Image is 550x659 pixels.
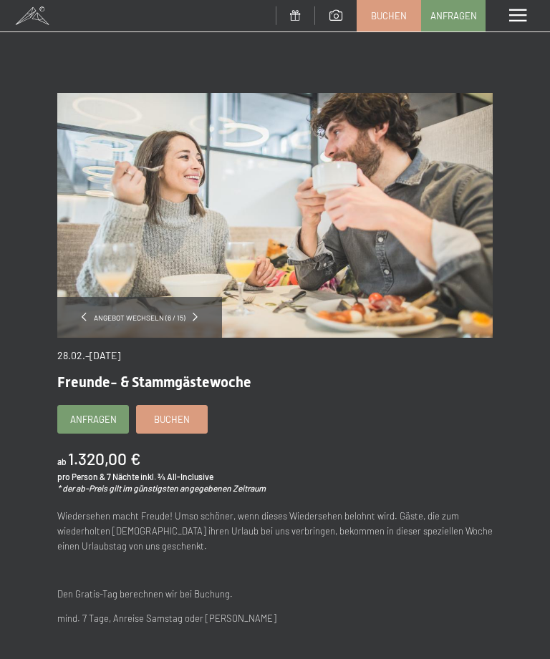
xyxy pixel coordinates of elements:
span: Buchen [154,413,190,426]
p: Wiedersehen macht Freude! Umso schöner, wenn dieses Wiedersehen belohnt wird. Gäste, die zum wied... [57,509,493,553]
p: Den Gratis-Tag berechnen wir bei Buchung. [57,587,493,602]
a: Buchen [137,406,207,433]
span: inkl. ¾ All-Inclusive [140,472,213,482]
b: 1.320,00 € [68,449,140,469]
span: ab [57,457,67,467]
img: Freunde- & Stammgästewoche [57,93,493,338]
span: Angebot wechseln (6 / 15) [87,313,193,323]
span: Anfragen [430,9,477,22]
span: Buchen [371,9,407,22]
a: Buchen [357,1,420,31]
em: * der ab-Preis gilt im günstigsten angegebenen Zeitraum [57,483,266,493]
a: Anfragen [422,1,485,31]
a: Anfragen [58,406,128,433]
span: 28.02.–[DATE] [57,349,120,361]
span: Freunde- & Stammgästewoche [57,374,251,391]
p: mind. 7 Tage, Anreise Samstag oder [PERSON_NAME] [57,611,493,626]
span: 7 Nächte [107,472,139,482]
span: Anfragen [70,413,117,426]
span: pro Person & [57,472,105,482]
